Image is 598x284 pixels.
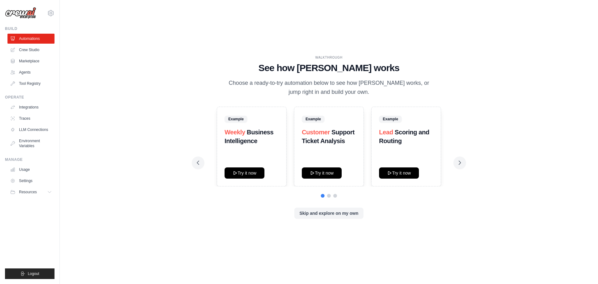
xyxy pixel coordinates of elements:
a: Usage [7,165,55,175]
button: Resources [7,187,55,197]
span: Example [302,116,325,123]
span: Example [379,116,402,123]
button: Try it now [225,167,264,179]
a: Agents [7,67,55,77]
a: Environment Variables [7,136,55,151]
strong: Business Intelligence [225,129,273,144]
a: Integrations [7,102,55,112]
span: Logout [28,271,39,276]
div: Operate [5,95,55,100]
button: Logout [5,268,55,279]
span: Resources [19,190,37,195]
a: Crew Studio [7,45,55,55]
button: Skip and explore on my own [294,208,363,219]
a: Marketplace [7,56,55,66]
div: Build [5,26,55,31]
img: Logo [5,7,36,19]
button: Try it now [302,167,342,179]
p: Choose a ready-to-try automation below to see how [PERSON_NAME] works, or jump right in and build... [224,79,434,97]
button: Try it now [379,167,419,179]
a: Traces [7,113,55,123]
a: Tool Registry [7,79,55,89]
div: Manage [5,157,55,162]
a: Automations [7,34,55,44]
span: Weekly [225,129,245,136]
h1: See how [PERSON_NAME] works [197,62,461,74]
span: Example [225,116,247,123]
div: WALKTHROUGH [197,55,461,60]
span: Customer [302,129,330,136]
a: LLM Connections [7,125,55,135]
a: Settings [7,176,55,186]
strong: Scoring and Routing [379,129,429,144]
span: Lead [379,129,393,136]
